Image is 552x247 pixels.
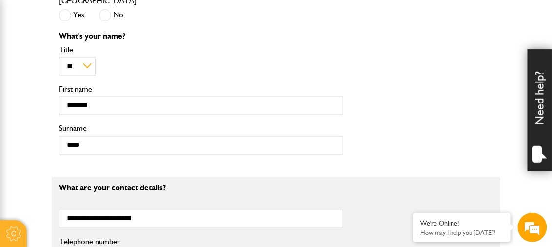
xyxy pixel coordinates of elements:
[51,55,164,67] div: Chat with us now
[160,5,183,28] div: Minimize live chat window
[13,90,178,112] input: Enter your last name
[13,177,178,211] textarea: Type your message and hit 'Enter'
[17,54,41,68] img: d_20077148190_company_1631870298795_20077148190
[133,187,177,200] em: Start Chat
[59,46,343,54] label: Title
[420,219,503,227] div: We're Online!
[13,119,178,141] input: Enter your email address
[59,185,343,192] p: What are your contact details?
[59,32,343,40] p: What's your name?
[13,148,178,169] input: Enter your phone number
[59,85,343,93] label: First name
[59,9,84,21] label: Yes
[59,125,343,133] label: Surname
[59,238,343,246] label: Telephone number
[99,9,123,21] label: No
[420,229,503,236] p: How may I help you today?
[528,49,552,171] div: Need help?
